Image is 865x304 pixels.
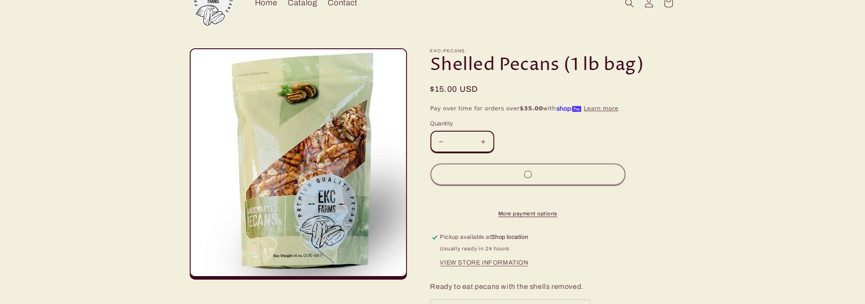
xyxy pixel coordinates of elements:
[440,244,528,253] p: Usually ready in 24 hours
[440,259,528,267] button: View store information
[440,233,528,242] p: Pickup available at
[431,210,626,218] a: More payment options
[491,234,528,240] span: Shop location
[431,83,478,95] span: $15.00 USD
[431,164,626,185] button: Add to cart
[189,48,408,280] media-gallery: Gallery Viewer
[431,48,677,54] p: ekc-pecans
[431,281,677,293] p: Ready to eat pecans with the shells removed.
[431,120,626,129] label: Quantity
[431,54,677,77] h1: Shelled Pecans (1 lb bag)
